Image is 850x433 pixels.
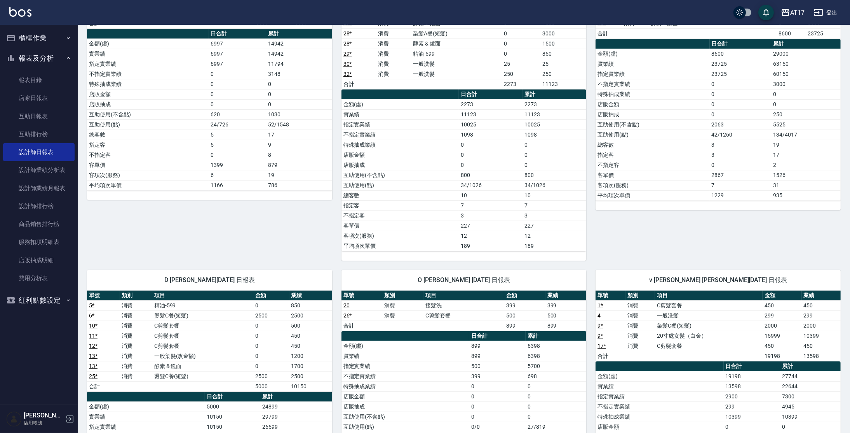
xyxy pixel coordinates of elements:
[625,300,655,310] td: 消費
[763,291,801,301] th: 金額
[540,39,586,49] td: 1500
[87,119,209,130] td: 互助使用(點)
[24,419,63,426] p: 店用帳號
[545,291,587,301] th: 業績
[596,291,841,361] table: a dense table
[209,79,266,89] td: 0
[120,310,152,321] td: 消費
[523,241,586,251] td: 189
[152,331,253,341] td: C剪髮套餐
[545,300,587,310] td: 399
[253,331,289,341] td: 0
[758,5,774,20] button: save
[523,130,586,140] td: 1098
[596,180,709,190] td: 客項次(服務)
[209,39,266,49] td: 6997
[289,300,332,310] td: 850
[811,5,841,20] button: 登出
[411,39,502,49] td: 酵素 & 鏡面
[771,69,841,79] td: 60150
[341,291,383,301] th: 單號
[710,170,772,180] td: 2867
[87,109,209,119] td: 互助使用(不含點)
[502,28,540,39] td: 0
[802,300,841,310] td: 450
[341,160,459,170] td: 店販抽成
[625,321,655,331] td: 消費
[382,291,423,301] th: 類別
[87,140,209,150] td: 指定客
[540,69,586,79] td: 250
[3,290,75,310] button: 紅利點數設定
[266,69,332,79] td: 3148
[87,291,332,392] table: a dense table
[266,39,332,49] td: 14942
[459,119,523,130] td: 10025
[341,200,459,210] td: 指定客
[469,351,526,361] td: 899
[459,200,523,210] td: 7
[459,170,523,180] td: 800
[502,39,540,49] td: 0
[3,215,75,233] a: 商品銷售排行榜
[459,180,523,190] td: 34/1026
[120,331,152,341] td: 消費
[763,310,801,321] td: 299
[710,140,772,150] td: 3
[266,59,332,69] td: 11794
[710,99,772,109] td: 0
[523,89,586,100] th: 累計
[523,200,586,210] td: 7
[596,49,709,59] td: 金額(虛)
[596,130,709,140] td: 互助使用(點)
[3,197,75,215] a: 設計師排行榜
[504,310,545,321] td: 500
[266,29,332,39] th: 累計
[120,351,152,361] td: 消費
[341,210,459,221] td: 不指定客
[209,119,266,130] td: 24/726
[806,28,841,39] td: 23725
[3,161,75,179] a: 設計師業績分析表
[771,49,841,59] td: 29000
[209,29,266,39] th: 日合計
[710,79,772,89] td: 0
[266,170,332,180] td: 19
[120,361,152,371] td: 消費
[523,210,586,221] td: 3
[502,69,540,79] td: 250
[341,361,469,371] td: 指定實業績
[120,341,152,351] td: 消費
[459,109,523,119] td: 11123
[625,291,655,301] th: 類別
[152,371,253,381] td: 燙髮C餐(短髮)
[341,231,459,241] td: 客項次(服務)
[802,310,841,321] td: 299
[87,170,209,180] td: 客項次(服務)
[376,28,411,39] td: 消費
[596,170,709,180] td: 客單價
[459,160,523,170] td: 0
[6,411,22,427] img: Person
[459,231,523,241] td: 12
[655,300,763,310] td: C剪髮套餐
[3,89,75,107] a: 店家日報表
[771,119,841,130] td: 5525
[710,130,772,140] td: 42/1260
[3,125,75,143] a: 互助排行榜
[209,49,266,59] td: 6997
[209,130,266,140] td: 5
[266,150,332,160] td: 8
[771,160,841,170] td: 2
[382,310,423,321] td: 消費
[266,99,332,109] td: 0
[341,89,587,251] table: a dense table
[596,119,709,130] td: 互助使用(不含點)
[411,28,502,39] td: 染髮A餐(短髮)
[596,89,709,99] td: 特殊抽成業績
[710,190,772,200] td: 1229
[120,321,152,331] td: 消費
[253,361,289,371] td: 0
[253,291,289,301] th: 金額
[710,49,772,59] td: 8600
